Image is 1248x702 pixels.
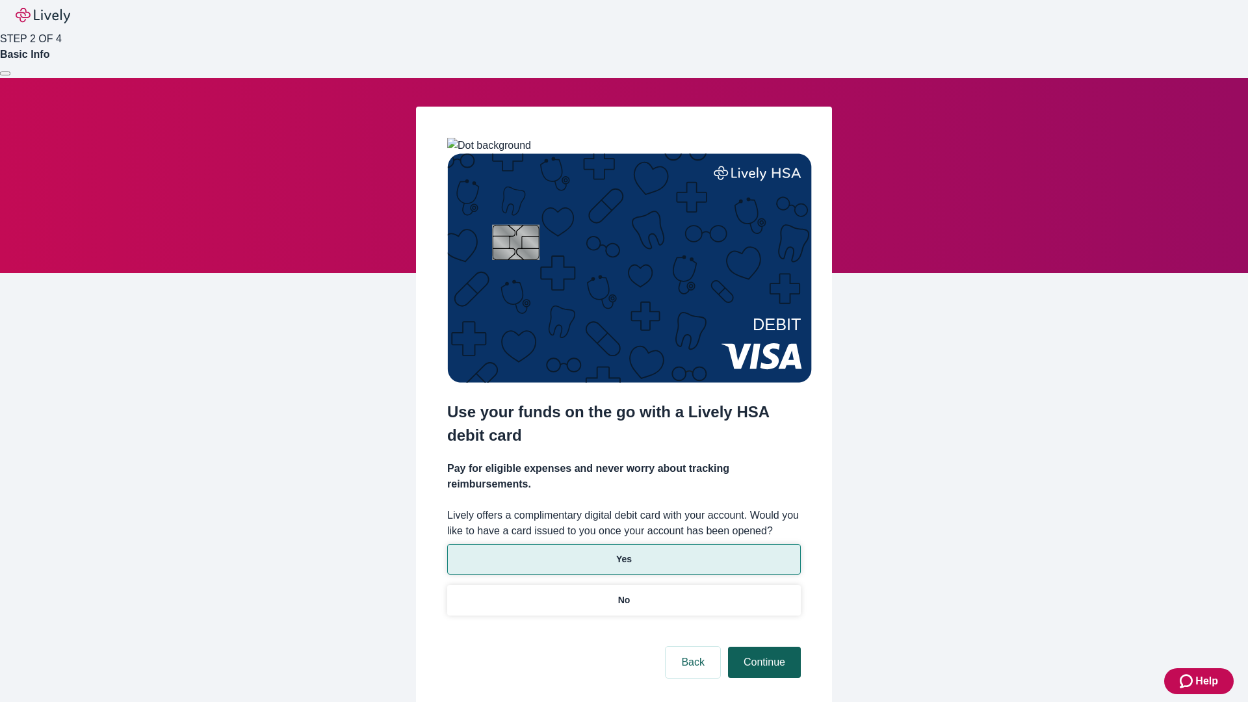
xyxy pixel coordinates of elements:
[1164,668,1234,694] button: Zendesk support iconHelp
[447,585,801,616] button: No
[447,153,812,383] img: Debit card
[616,552,632,566] p: Yes
[447,461,801,492] h4: Pay for eligible expenses and never worry about tracking reimbursements.
[728,647,801,678] button: Continue
[447,138,531,153] img: Dot background
[447,508,801,539] label: Lively offers a complimentary digital debit card with your account. Would you like to have a card...
[1195,673,1218,689] span: Help
[618,593,630,607] p: No
[447,544,801,575] button: Yes
[666,647,720,678] button: Back
[16,8,70,23] img: Lively
[1180,673,1195,689] svg: Zendesk support icon
[447,400,801,447] h2: Use your funds on the go with a Lively HSA debit card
